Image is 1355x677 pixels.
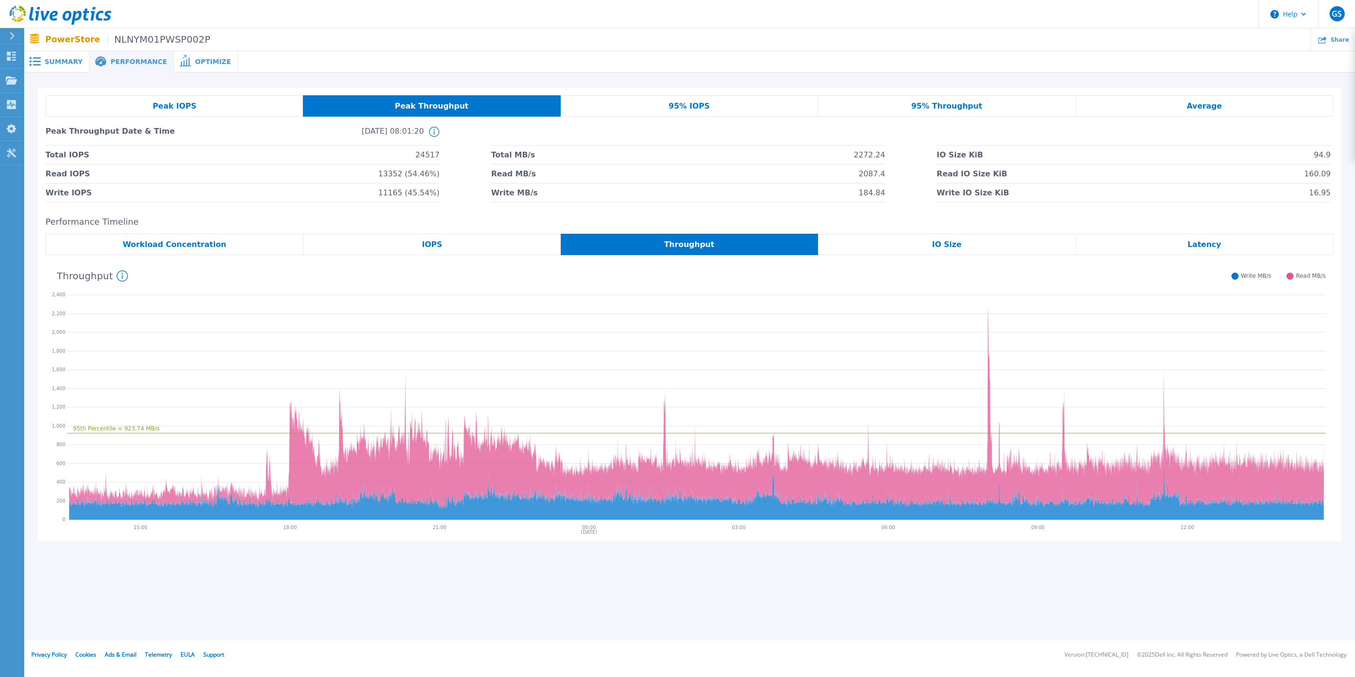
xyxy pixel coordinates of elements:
text: [DATE] [581,530,597,535]
a: Ads & Email [105,650,136,659]
span: Workload Concentration [123,241,227,248]
text: 15:00 [134,525,147,530]
text: 06:00 [882,525,895,530]
text: 18:00 [283,525,297,530]
a: Cookies [75,650,96,659]
span: Write MB/s [491,183,537,202]
li: Powered by Live Optics, a Dell Technology [1236,652,1346,658]
span: 16.95 [1309,183,1331,202]
span: Write MB/s [1241,273,1271,280]
text: 09:00 [1031,525,1045,530]
span: Performance [110,58,167,65]
a: Privacy Policy [31,650,67,659]
text: 00:00 [582,525,596,530]
p: PowerStore [45,34,210,45]
a: Support [203,650,224,659]
text: 0 [63,517,65,522]
span: 13352 (54.46%) [378,165,439,183]
span: Share [1330,37,1349,43]
h4: Throughput [57,270,128,282]
span: 11165 (45.54%) [378,183,439,202]
text: 800 [56,442,65,447]
text: 21:00 [433,525,446,530]
text: 600 [56,461,65,466]
span: Peak Throughput Date & Time [45,127,235,145]
text: 2,200 [52,311,65,316]
span: 94.9 [1314,146,1331,164]
span: Read IOPS [45,165,90,183]
text: 200 [56,498,65,503]
span: Throughput [664,241,714,248]
span: IO Size KiB [937,146,983,164]
span: Latency [1187,241,1221,248]
text: 95th Percentile = 923.74 MB/s [73,425,160,432]
h2: Performance Timeline [45,217,1333,227]
li: © 2025 Dell Inc. All Rights Reserved [1137,652,1228,658]
span: Summary [45,58,82,65]
li: Version: [TECHNICAL_ID] [1064,652,1128,658]
span: [DATE] 08:01:20 [235,127,424,145]
span: 24517 [416,146,440,164]
span: Peak Throughput [395,102,469,110]
span: 160.09 [1304,165,1330,183]
span: Optimize [195,58,231,65]
span: IO Size [932,241,961,248]
span: Write IO Size KiB [937,183,1009,202]
text: 2,400 [52,292,65,297]
text: 12:00 [1181,525,1194,530]
span: GS [1332,10,1342,18]
span: 184.84 [858,183,885,202]
span: Peak IOPS [153,102,196,110]
span: IOPS [422,241,442,248]
text: 1,400 [52,386,65,391]
text: 03:00 [732,525,746,530]
span: Read MB/s [491,165,536,183]
text: 400 [56,479,65,485]
text: 1,600 [52,367,65,372]
text: 2,000 [52,329,65,335]
span: NLNYM01PWSP002P [108,34,210,45]
span: Total MB/s [491,146,535,164]
a: Telemetry [145,650,172,659]
span: 2087.4 [858,165,885,183]
span: Write IOPS [45,183,92,202]
text: 1,200 [52,404,65,410]
span: Total IOPS [45,146,89,164]
span: 95% Throughput [911,102,982,110]
span: Read MB/s [1296,273,1326,280]
text: 1,000 [52,423,65,429]
span: 2272.24 [854,146,885,164]
span: Read IO Size KiB [937,165,1007,183]
text: 1,800 [52,348,65,354]
a: EULA [181,650,195,659]
span: Average [1187,102,1222,110]
span: 95% IOPS [669,102,710,110]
